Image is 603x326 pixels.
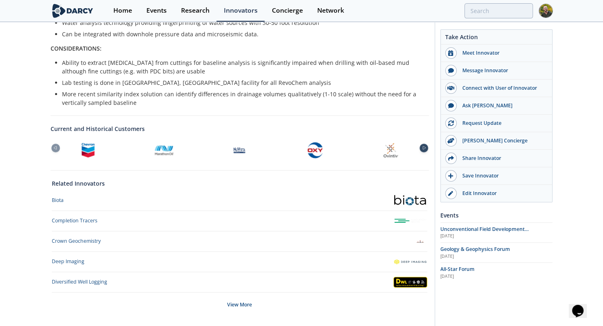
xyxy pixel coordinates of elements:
a: Diversified Well Logging Diversified Well Logging [52,275,427,289]
span: Geology & Geophysics Forum [440,246,510,253]
div: [DATE] [440,253,552,260]
li: Ability to extract [MEDICAL_DATA] from cuttings for baseline analysis is significantly impaired w... [62,58,423,75]
div: Request Update [457,120,548,127]
img: NuVista Energy [228,139,251,162]
a: Geology & Geophysics Forum [DATE] [440,246,552,259]
img: Diversified Well Logging [393,277,427,288]
div: Events [440,208,552,222]
img: Deep Imaging [393,259,427,264]
div: Take Action [441,33,552,44]
div: Network [317,7,344,14]
div: Meet Innovator [457,49,548,57]
strong: CONSIDERATIONS: [51,44,102,52]
div: Diversified Well Logging [52,278,107,286]
a: Edit Innovator [441,185,552,202]
button: Save Innovator [441,167,552,185]
div: Home [113,7,132,14]
iframe: chat widget [569,293,595,318]
li: Can be integrated with downhole pressure data and microseismic data. [62,30,423,38]
a: All-Star Forum [DATE] [440,266,552,279]
div: Deep Imaging [52,258,84,265]
a: Biota Biota [52,193,427,208]
div: Concierge [272,7,303,14]
div: Message Innovator [457,67,548,74]
div: Completion Tracers [52,217,97,224]
img: Occidental Petroleum Corporation [304,139,327,162]
div: Save Innovator [457,172,548,180]
li: Lab testing is done in [GEOGRAPHIC_DATA], [GEOGRAPHIC_DATA] facility for all RevoChem analysis [62,78,423,87]
a: Deep Imaging Deep Imaging [52,255,427,269]
li: Water analysis technology providing fingerprinting of water sources with 30-50 foot resolution [62,18,423,27]
a: Crown Geochemistry Crown Geochemistry [52,234,427,248]
img: Crown Geochemistry [413,234,427,248]
div: Research [181,7,210,14]
img: Completion Tracers [393,217,427,224]
div: Share Innovator [457,155,548,162]
div: Ask [PERSON_NAME] [457,102,548,109]
img: Ovintiv [380,139,402,162]
span: Unconventional Field Development Optimization through Geochemical Fingerprinting Technology [440,226,529,248]
div: Connect with User of Innovator [457,84,548,92]
span: All-Star Forum [440,266,475,273]
div: Biota [52,197,64,204]
div: Edit Innovator [457,190,548,197]
li: More recent similarity index solution can identify differences in drainage volumes qualitatively ... [62,90,423,107]
div: Events [146,7,167,14]
div: View More [52,293,427,317]
div: [DATE] [440,273,552,280]
img: Marathon [152,139,175,162]
img: Biota [393,193,427,207]
a: Related Innovators [52,179,105,188]
a: Current and Historical Customers [51,124,429,133]
a: Unconventional Field Development Optimization through Geochemical Fingerprinting Technology [DATE] [440,226,552,240]
img: logo-wide.svg [51,4,95,18]
img: Great Western Petroleum (acquired by Chevron) [77,139,99,162]
div: Crown Geochemistry [52,237,101,245]
div: [PERSON_NAME] Concierge [457,137,548,144]
a: Completion Tracers Completion Tracers [52,214,427,228]
input: Advanced Search [464,3,533,18]
img: Profile [539,4,553,18]
div: Innovators [224,7,258,14]
div: [DATE] [440,233,552,240]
